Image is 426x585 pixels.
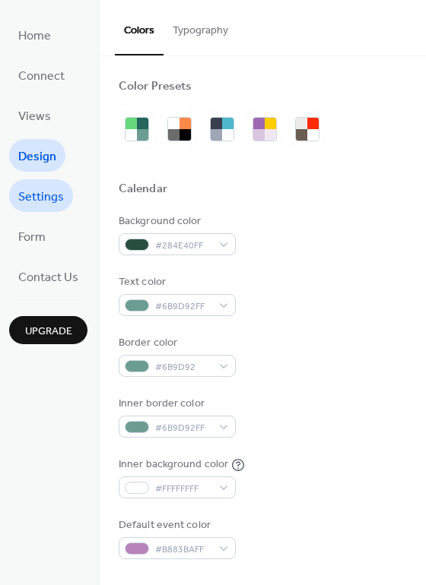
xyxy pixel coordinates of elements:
span: #FFFFFFFF [155,481,211,497]
span: #6B9D92FF [155,420,211,436]
span: #6B9D92FF [155,299,211,315]
a: Connect [9,58,74,91]
span: #B883BAFF [155,542,211,558]
div: Calendar [119,182,167,198]
span: #6B9D92 [155,359,211,375]
div: Text color [119,274,233,290]
span: Views [18,105,51,128]
a: Design [9,139,65,172]
span: Design [18,145,56,169]
span: Settings [18,185,64,209]
div: Default event color [119,517,233,533]
span: Contact Us [18,266,78,289]
a: Settings [9,179,73,212]
a: Home [9,18,60,51]
span: Home [18,24,51,48]
span: Connect [18,65,65,88]
div: Inner background color [119,457,228,473]
a: Contact Us [9,260,87,292]
a: Form [9,220,55,252]
button: Upgrade [9,316,87,344]
div: Background color [119,213,233,229]
span: Form [18,226,46,249]
a: Views [9,99,60,131]
div: Color Presets [119,79,192,95]
span: #284E40FF [155,238,211,254]
div: Inner border color [119,396,233,412]
div: Border color [119,335,233,351]
span: Upgrade [25,324,72,340]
